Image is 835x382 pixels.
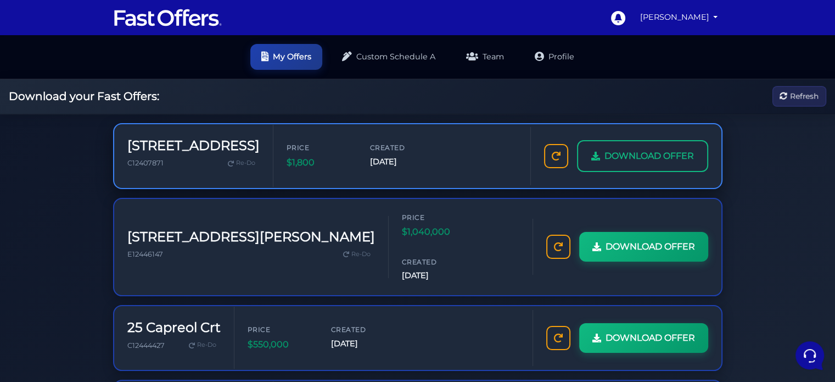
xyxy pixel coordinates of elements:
h3: [STREET_ADDRESS] [127,138,260,154]
span: $1,800 [287,156,352,170]
button: Help [143,281,211,306]
span: Find an Answer [18,156,75,165]
span: Start a Conversation [79,119,154,128]
a: DOWNLOAD OFFER [577,140,708,172]
a: [PERSON_NAME] [636,7,722,28]
span: C12444427 [127,341,165,350]
p: Messages [94,296,126,306]
img: dark [18,80,40,102]
span: DOWNLOAD OFFER [604,149,694,163]
a: See all [177,62,202,70]
h2: Hello [PERSON_NAME] 👋 [9,9,184,44]
a: Re-Do [184,338,221,352]
button: Home [9,281,76,306]
span: Your Conversations [18,62,89,70]
span: Refresh [790,90,819,102]
span: Price [402,212,468,223]
span: $550,000 [248,337,313,352]
a: DOWNLOAD OFFER [579,232,708,262]
h2: Download your Fast Offers: [9,90,159,103]
a: Re-Do [339,247,375,262]
span: [DATE] [402,269,468,282]
span: [DATE] [331,337,397,350]
a: Team [455,44,515,70]
span: DOWNLOAD OFFER [606,331,695,345]
button: Messages [76,281,144,306]
span: Created [402,257,468,267]
span: Re-Do [236,158,255,168]
span: Price [287,142,352,153]
a: Custom Schedule A [331,44,446,70]
h3: [STREET_ADDRESS][PERSON_NAME] [127,229,375,245]
p: Help [170,296,184,306]
a: DOWNLOAD OFFER [579,323,708,353]
button: Refresh [772,86,826,107]
span: E12446147 [127,250,163,258]
input: Search for an Article... [25,180,180,191]
span: Re-Do [351,250,371,259]
a: Profile [524,44,585,70]
p: Alright, thanks for letting me know! If you ever notice any billing issues or want to make a chan... [46,92,174,103]
a: AuraAlright, thanks for letting me know! If you ever notice any billing issues or want to make a ... [13,75,206,108]
span: Re-Do [197,340,216,350]
button: Start a Conversation [18,112,202,134]
span: Created [370,142,436,153]
span: C12407871 [127,159,164,167]
span: Price [248,324,313,335]
p: Home [33,296,52,306]
iframe: Customerly Messenger Launcher [793,339,826,372]
span: DOWNLOAD OFFER [606,240,695,254]
span: [DATE] [370,156,436,168]
span: $1,040,000 [402,225,468,239]
h3: 25 Capreol Crt [127,320,221,336]
a: My Offers [250,44,322,70]
span: Created [331,324,397,335]
a: Re-Do [223,156,260,170]
p: [DATE] [181,79,202,89]
span: Aura [46,79,174,90]
a: Open Help Center [137,156,202,165]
